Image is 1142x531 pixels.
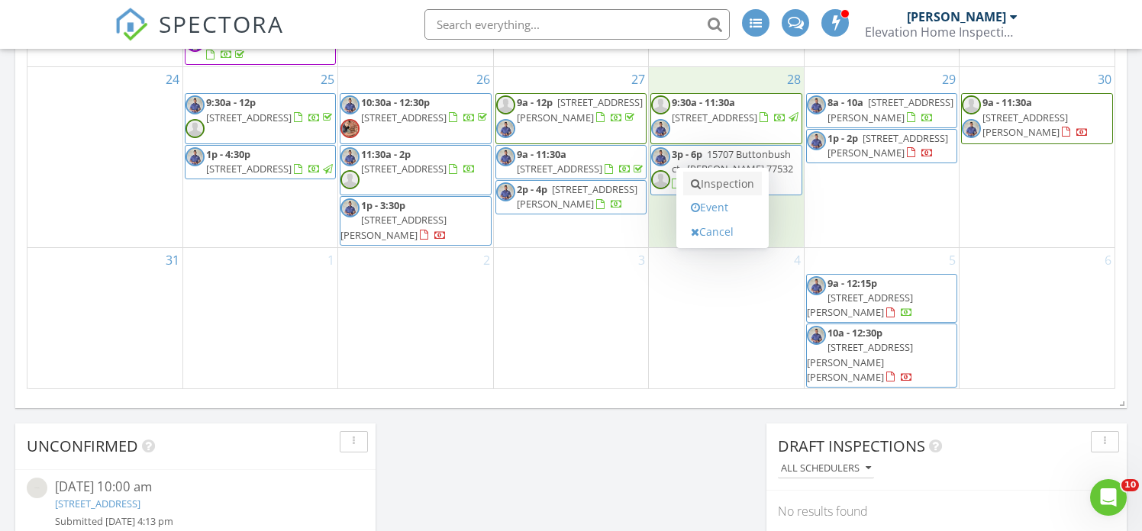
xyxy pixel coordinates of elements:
[27,478,364,529] a: [DATE] 10:00 am [STREET_ADDRESS] Submitted [DATE] 4:13 pm
[361,147,476,175] a: 11:30a - 2p [STREET_ADDRESS]
[517,162,602,175] span: [STREET_ADDRESS]
[206,33,327,61] a: 1p - 3p [STREET_ADDRESS]
[672,147,702,161] span: 3p - 6p
[496,119,515,138] img: whatsapp_image_20210706_at_7.11.17_pm.jpeg
[651,147,670,166] img: whatsapp_image_20210706_at_7.11.17_pm.jpeg
[340,170,360,189] img: default-user-f0147aede5fd5fa78ca7ade42f37bd4542148d508eef1c3d3ea960f66861d68b.jpg
[115,8,148,41] img: The Best Home Inspection Software - Spectora
[163,248,182,272] a: Go to August 31, 2025
[27,436,138,456] span: Unconfirmed
[517,182,637,211] a: 2p - 4p [STREET_ADDRESS][PERSON_NAME]
[827,95,863,109] span: 8a - 10a
[982,95,1089,138] a: 9a - 11:30a [STREET_ADDRESS][PERSON_NAME]
[495,145,647,179] a: 9a - 11:30a [STREET_ADDRESS]
[480,248,493,272] a: Go to September 2, 2025
[493,247,648,389] td: Go to September 3, 2025
[781,463,871,474] div: All schedulers
[185,95,205,114] img: whatsapp_image_20210706_at_7.11.17_pm.jpeg
[806,274,957,323] a: 9a - 12:15p [STREET_ADDRESS][PERSON_NAME]
[55,514,336,529] div: Submitted [DATE] 4:13 pm
[27,67,182,247] td: Go to August 24, 2025
[672,95,801,124] a: 9:30a - 11:30a [STREET_ADDRESS]
[649,247,804,389] td: Go to September 4, 2025
[1121,479,1139,491] span: 10
[962,119,981,138] img: whatsapp_image_20210706_at_7.11.17_pm.jpeg
[827,131,948,159] span: [STREET_ADDRESS][PERSON_NAME]
[115,21,284,53] a: SPECTORA
[961,93,1113,143] a: 9a - 11:30a [STREET_ADDRESS][PERSON_NAME]
[807,276,826,295] img: whatsapp_image_20210706_at_7.11.17_pm.jpeg
[827,95,953,124] a: 8a - 10a [STREET_ADDRESS][PERSON_NAME]
[163,67,182,92] a: Go to August 24, 2025
[806,93,957,127] a: 8a - 10a [STREET_ADDRESS][PERSON_NAME]
[340,119,360,138] img: 2a1c086d8e714167804f69aa83400651.jpg
[672,111,757,124] span: [STREET_ADDRESS]
[496,182,515,201] img: whatsapp_image_20210706_at_7.11.17_pm.jpeg
[672,147,793,175] span: 15707 Buttonbush ct , [PERSON_NAME] 77532
[807,340,913,383] span: [STREET_ADDRESS][PERSON_NAME][PERSON_NAME]
[827,131,948,159] a: 1p - 2p [STREET_ADDRESS][PERSON_NAME]
[807,326,826,345] img: whatsapp_image_20210706_at_7.11.17_pm.jpeg
[804,247,959,389] td: Go to September 5, 2025
[806,323,957,388] a: 10a - 12:30p [STREET_ADDRESS][PERSON_NAME][PERSON_NAME]
[27,478,47,498] img: streetview
[496,95,515,114] img: default-user-f0147aede5fd5fa78ca7ade42f37bd4542148d508eef1c3d3ea960f66861d68b.jpg
[340,95,360,114] img: whatsapp_image_20210706_at_7.11.17_pm.jpeg
[672,147,793,190] a: 3p - 6p 15707 Buttonbush ct , [PERSON_NAME] 77532
[361,162,447,175] span: [STREET_ADDRESS]
[827,326,882,340] span: 10a - 12:30p
[827,95,953,124] span: [STREET_ADDRESS][PERSON_NAME]
[206,162,292,175] span: [STREET_ADDRESS]
[27,247,182,389] td: Go to August 31, 2025
[185,93,336,143] a: 9:30a - 12p [STREET_ADDRESS]
[324,248,337,272] a: Go to September 1, 2025
[865,24,1018,40] div: Elevation Home Inspections
[55,478,336,497] div: [DATE] 10:00 am
[361,111,447,124] span: [STREET_ADDRESS]
[496,147,515,166] img: whatsapp_image_20210706_at_7.11.17_pm.jpeg
[960,247,1115,389] td: Go to September 6, 2025
[1095,67,1115,92] a: Go to August 30, 2025
[517,147,566,161] span: 9a - 11:30a
[807,131,826,150] img: whatsapp_image_20210706_at_7.11.17_pm.jpeg
[649,67,804,247] td: Go to August 28, 2025
[340,198,447,241] a: 1p - 3:30p [STREET_ADDRESS][PERSON_NAME]
[806,129,957,163] a: 1p - 2p [STREET_ADDRESS][PERSON_NAME]
[517,182,637,211] span: [STREET_ADDRESS][PERSON_NAME]
[206,95,256,109] span: 9:30a - 12p
[517,95,643,124] span: [STREET_ADDRESS][PERSON_NAME]
[982,111,1068,139] span: [STREET_ADDRESS][PERSON_NAME]
[159,8,284,40] span: SPECTORA
[340,147,360,166] img: whatsapp_image_20210706_at_7.11.17_pm.jpeg
[791,248,804,272] a: Go to September 4, 2025
[340,196,491,246] a: 1p - 3:30p [STREET_ADDRESS][PERSON_NAME]
[361,95,430,109] span: 10:30a - 12:30p
[206,95,335,124] a: 9:30a - 12p [STREET_ADDRESS]
[517,95,643,124] a: 9a - 12p [STREET_ADDRESS][PERSON_NAME]
[424,9,730,40] input: Search everything...
[807,95,826,114] img: whatsapp_image_20210706_at_7.11.17_pm.jpeg
[340,93,491,143] a: 10:30a - 12:30p [STREET_ADDRESS]
[784,67,804,92] a: Go to August 28, 2025
[182,67,337,247] td: Go to August 25, 2025
[361,95,490,124] a: 10:30a - 12:30p [STREET_ADDRESS]
[804,67,959,247] td: Go to August 29, 2025
[827,276,877,290] span: 9a - 12:15p
[361,198,405,212] span: 1p - 3:30p
[185,145,336,179] a: 1p - 4:30p [STREET_ADDRESS]
[827,131,858,145] span: 1p - 2p
[517,182,547,196] span: 2p - 4p
[982,95,1032,109] span: 9a - 11:30a
[473,67,493,92] a: Go to August 26, 2025
[683,195,762,220] a: Event
[1102,248,1115,272] a: Go to September 6, 2025
[650,145,802,195] a: 3p - 6p 15707 Buttonbush ct , [PERSON_NAME] 77532
[206,111,292,124] span: [STREET_ADDRESS]
[807,291,913,319] span: [STREET_ADDRESS][PERSON_NAME]
[651,119,670,138] img: whatsapp_image_20210706_at_7.11.17_pm.jpeg
[338,247,493,389] td: Go to September 2, 2025
[635,248,648,272] a: Go to September 3, 2025
[206,147,335,175] a: 1p - 4:30p [STREET_ADDRESS]
[778,459,874,479] button: All schedulers
[778,436,925,456] span: Draft Inspections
